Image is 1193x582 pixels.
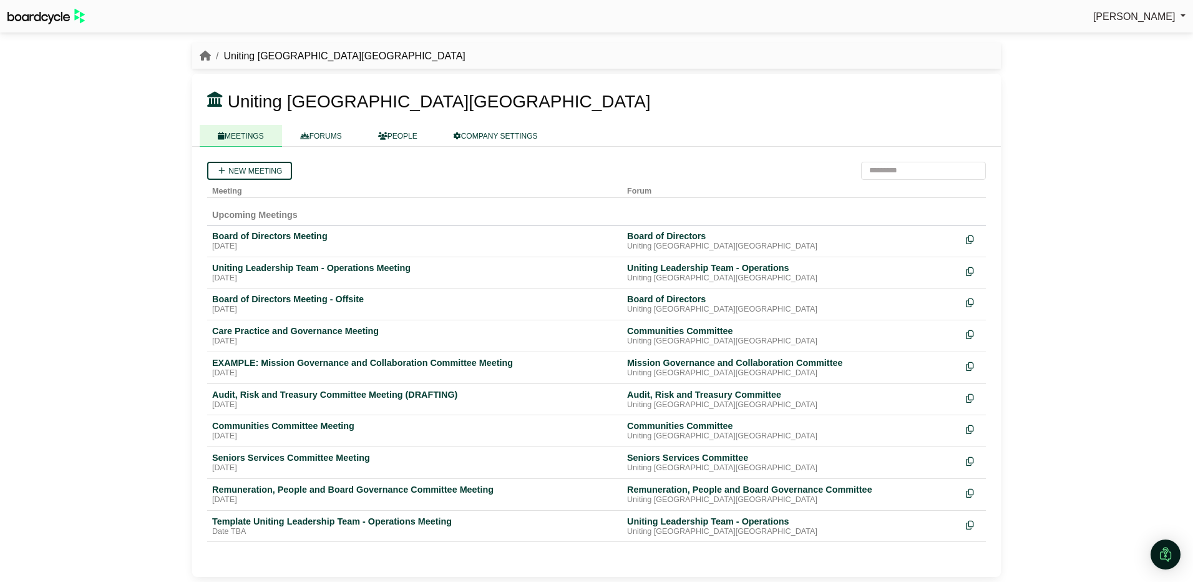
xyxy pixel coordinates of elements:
[627,337,956,347] div: Uniting [GEOGRAPHIC_DATA][GEOGRAPHIC_DATA]
[212,495,617,505] div: [DATE]
[966,357,981,374] div: Make a copy
[212,325,617,337] div: Care Practice and Governance Meeting
[207,180,622,198] th: Meeting
[627,420,956,441] a: Communities Committee Uniting [GEOGRAPHIC_DATA][GEOGRAPHIC_DATA]
[212,357,617,368] div: EXAMPLE: Mission Governance and Collaboration Committee Meeting
[627,242,956,252] div: Uniting [GEOGRAPHIC_DATA][GEOGRAPHIC_DATA]
[966,389,981,406] div: Make a copy
[282,125,360,147] a: FORUMS
[627,452,956,473] a: Seniors Services Committee Uniting [GEOGRAPHIC_DATA][GEOGRAPHIC_DATA]
[966,452,981,469] div: Make a copy
[212,337,617,347] div: [DATE]
[627,516,956,527] div: Uniting Leadership Team - Operations
[627,357,956,378] a: Mission Governance and Collaboration Committee Uniting [GEOGRAPHIC_DATA][GEOGRAPHIC_DATA]
[212,389,617,410] a: Audit, Risk and Treasury Committee Meeting (DRAFTING) [DATE]
[212,420,617,441] a: Communities Committee Meeting [DATE]
[200,125,282,147] a: MEETINGS
[212,230,617,242] div: Board of Directors Meeting
[627,527,956,537] div: Uniting [GEOGRAPHIC_DATA][GEOGRAPHIC_DATA]
[627,230,956,242] div: Board of Directors
[212,463,617,473] div: [DATE]
[212,357,617,378] a: EXAMPLE: Mission Governance and Collaboration Committee Meeting [DATE]
[212,262,617,274] div: Uniting Leadership Team - Operations Meeting
[627,389,956,400] div: Audit, Risk and Treasury Committee
[1151,540,1181,570] div: Open Intercom Messenger
[212,484,617,505] a: Remuneration, People and Board Governance Committee Meeting [DATE]
[627,293,956,305] div: Board of Directors
[627,293,956,315] a: Board of Directors Uniting [GEOGRAPHIC_DATA][GEOGRAPHIC_DATA]
[212,484,617,495] div: Remuneration, People and Board Governance Committee Meeting
[212,242,617,252] div: [DATE]
[627,325,956,347] a: Communities Committee Uniting [GEOGRAPHIC_DATA][GEOGRAPHIC_DATA]
[1093,11,1176,22] span: [PERSON_NAME]
[627,400,956,410] div: Uniting [GEOGRAPHIC_DATA][GEOGRAPHIC_DATA]
[622,180,961,198] th: Forum
[627,484,956,495] div: Remuneration, People and Board Governance Committee
[200,48,465,64] nav: breadcrumb
[627,305,956,315] div: Uniting [GEOGRAPHIC_DATA][GEOGRAPHIC_DATA]
[212,368,617,378] div: [DATE]
[627,262,956,284] a: Uniting Leadership Team - Operations Uniting [GEOGRAPHIC_DATA][GEOGRAPHIC_DATA]
[207,197,986,225] td: Upcoming Meetings
[966,230,981,247] div: Make a copy
[436,125,556,147] a: COMPANY SETTINGS
[627,516,956,537] a: Uniting Leadership Team - Operations Uniting [GEOGRAPHIC_DATA][GEOGRAPHIC_DATA]
[212,293,617,305] div: Board of Directors Meeting - Offsite
[966,262,981,279] div: Make a copy
[627,274,956,284] div: Uniting [GEOGRAPHIC_DATA][GEOGRAPHIC_DATA]
[212,527,617,537] div: Date TBA
[966,516,981,533] div: Make a copy
[212,293,617,315] a: Board of Directors Meeting - Offsite [DATE]
[627,389,956,410] a: Audit, Risk and Treasury Committee Uniting [GEOGRAPHIC_DATA][GEOGRAPHIC_DATA]
[212,516,617,537] a: Template Uniting Leadership Team - Operations Meeting Date TBA
[360,125,436,147] a: PEOPLE
[966,293,981,310] div: Make a copy
[212,305,617,315] div: [DATE]
[966,484,981,501] div: Make a copy
[212,389,617,400] div: Audit, Risk and Treasury Committee Meeting (DRAFTING)
[627,495,956,505] div: Uniting [GEOGRAPHIC_DATA][GEOGRAPHIC_DATA]
[627,463,956,473] div: Uniting [GEOGRAPHIC_DATA][GEOGRAPHIC_DATA]
[211,48,465,64] li: Uniting [GEOGRAPHIC_DATA][GEOGRAPHIC_DATA]
[627,368,956,378] div: Uniting [GEOGRAPHIC_DATA][GEOGRAPHIC_DATA]
[627,325,956,337] div: Communities Committee
[627,230,956,252] a: Board of Directors Uniting [GEOGRAPHIC_DATA][GEOGRAPHIC_DATA]
[212,230,617,252] a: Board of Directors Meeting [DATE]
[212,420,617,432] div: Communities Committee Meeting
[212,325,617,347] a: Care Practice and Governance Meeting [DATE]
[7,9,85,24] img: BoardcycleBlackGreen-aaafeed430059cb809a45853b8cf6d952af9d84e6e89e1f1685b34bfd5cb7d64.svg
[228,92,651,111] span: Uniting [GEOGRAPHIC_DATA][GEOGRAPHIC_DATA]
[212,516,617,527] div: Template Uniting Leadership Team - Operations Meeting
[212,452,617,463] div: Seniors Services Committee Meeting
[627,357,956,368] div: Mission Governance and Collaboration Committee
[627,420,956,432] div: Communities Committee
[207,162,292,180] a: New meeting
[627,262,956,274] div: Uniting Leadership Team - Operations
[212,274,617,284] div: [DATE]
[212,400,617,410] div: [DATE]
[212,452,617,473] a: Seniors Services Committee Meeting [DATE]
[966,420,981,437] div: Make a copy
[212,432,617,441] div: [DATE]
[966,325,981,342] div: Make a copy
[627,484,956,505] a: Remuneration, People and Board Governance Committee Uniting [GEOGRAPHIC_DATA][GEOGRAPHIC_DATA]
[627,432,956,441] div: Uniting [GEOGRAPHIC_DATA][GEOGRAPHIC_DATA]
[212,262,617,284] a: Uniting Leadership Team - Operations Meeting [DATE]
[1093,9,1186,25] a: [PERSON_NAME]
[627,452,956,463] div: Seniors Services Committee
